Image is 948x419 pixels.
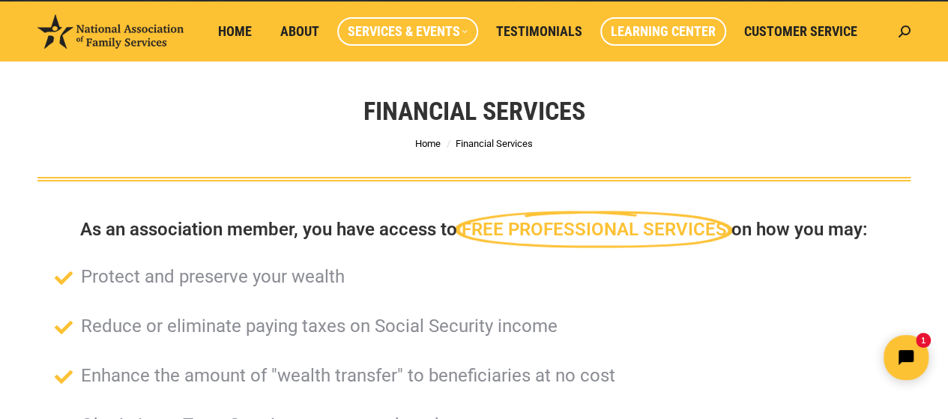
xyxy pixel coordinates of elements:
[415,138,441,149] a: Home
[37,14,184,49] img: National Association of Family Services
[486,17,593,46] a: Testimonials
[348,23,468,40] span: Services & Events
[218,23,252,40] span: Home
[270,17,330,46] a: About
[734,17,868,46] a: Customer Service
[77,362,615,389] span: Enhance the amount of "wealth transfer" to beneficiaries at no cost
[80,219,457,240] span: As an association member, you have access to
[600,17,726,46] a: Learning Center
[208,17,262,46] a: Home
[683,322,941,393] iframe: Tidio Chat
[611,23,716,40] span: Learning Center
[731,219,868,240] span: on how you may:
[496,23,582,40] span: Testimonials
[363,94,585,127] h1: Financial Services
[280,23,319,40] span: About
[462,219,727,241] span: FREE PROFESSIONAL SERVICES
[77,263,345,290] span: Protect and preserve your wealth
[744,23,857,40] span: Customer Service
[77,313,558,340] span: Reduce or eliminate paying taxes on Social Security income
[456,138,533,149] span: Financial Services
